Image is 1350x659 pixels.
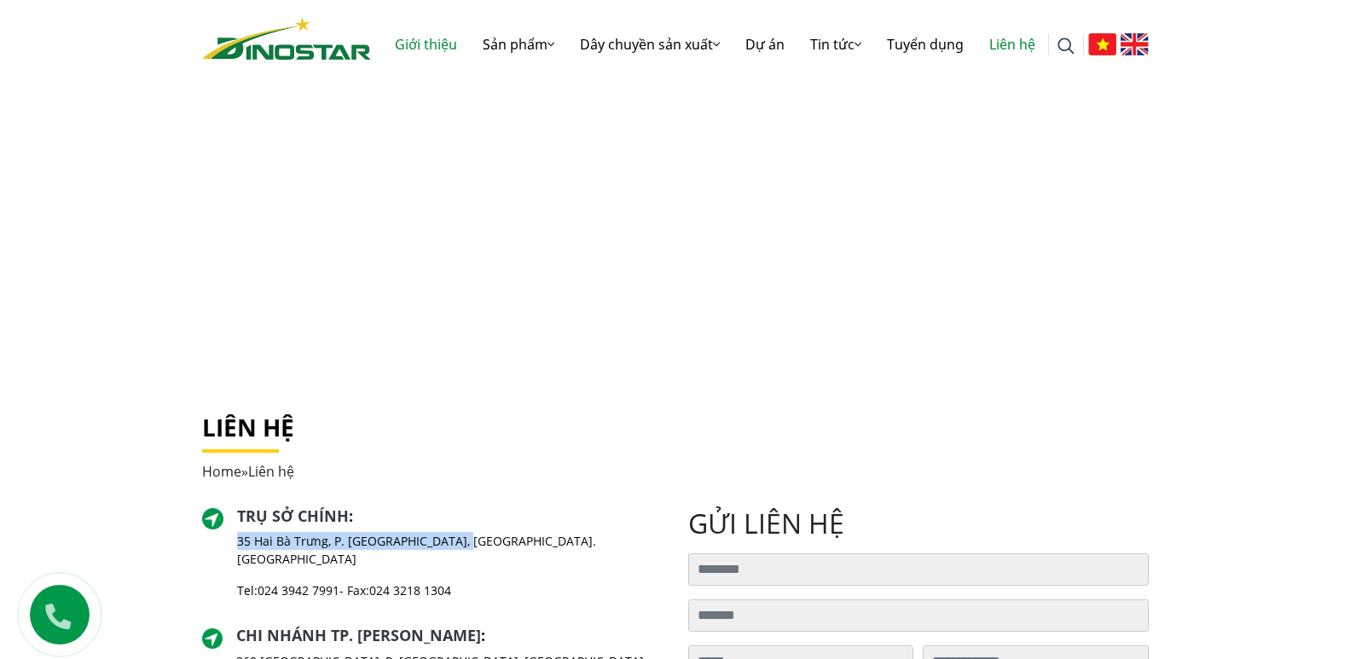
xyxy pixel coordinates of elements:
p: 35 Hai Bà Trưng, P. [GEOGRAPHIC_DATA], [GEOGRAPHIC_DATA]. [GEOGRAPHIC_DATA] [237,532,662,568]
img: directer [202,508,224,530]
span: » [202,462,294,481]
a: Sản phẩm [470,17,567,72]
a: Tuyển dụng [874,17,976,72]
a: Tin tức [797,17,874,72]
h2: gửi liên hệ [688,507,1149,540]
a: Dự án [733,17,797,72]
img: directer [202,628,223,649]
a: 024 3942 7991 [258,582,339,598]
a: 024 3218 1304 [369,582,451,598]
img: logo [202,17,371,60]
h1: Liên hệ [202,413,1149,442]
a: Trụ sở chính [237,506,349,526]
h2: : [236,627,663,645]
a: Home [202,462,241,481]
a: Chi nhánh TP. [PERSON_NAME] [236,625,481,645]
img: search [1057,38,1075,55]
img: Tiếng Việt [1088,33,1116,55]
span: Liên hệ [248,462,294,481]
img: English [1121,33,1149,55]
a: Liên hệ [976,17,1048,72]
p: Tel: - Fax: [237,581,662,599]
h2: : [237,507,662,526]
a: Dây chuyền sản xuất [567,17,733,72]
a: Giới thiệu [382,17,470,72]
